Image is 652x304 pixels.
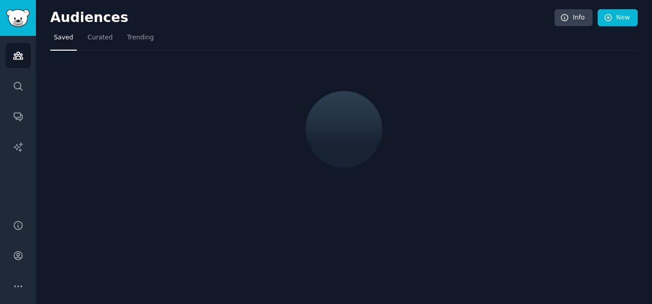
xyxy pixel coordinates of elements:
img: GummySearch logo [6,9,30,27]
a: Info [555,9,593,27]
a: Trending [124,30,157,51]
h2: Audiences [50,10,555,26]
font: Info [573,13,585,23]
span: Saved [54,33,73,42]
font: New [616,13,630,23]
a: New [598,9,638,27]
span: Curated [88,33,113,42]
span: Trending [127,33,154,42]
a: Saved [50,30,77,51]
a: Curated [84,30,116,51]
